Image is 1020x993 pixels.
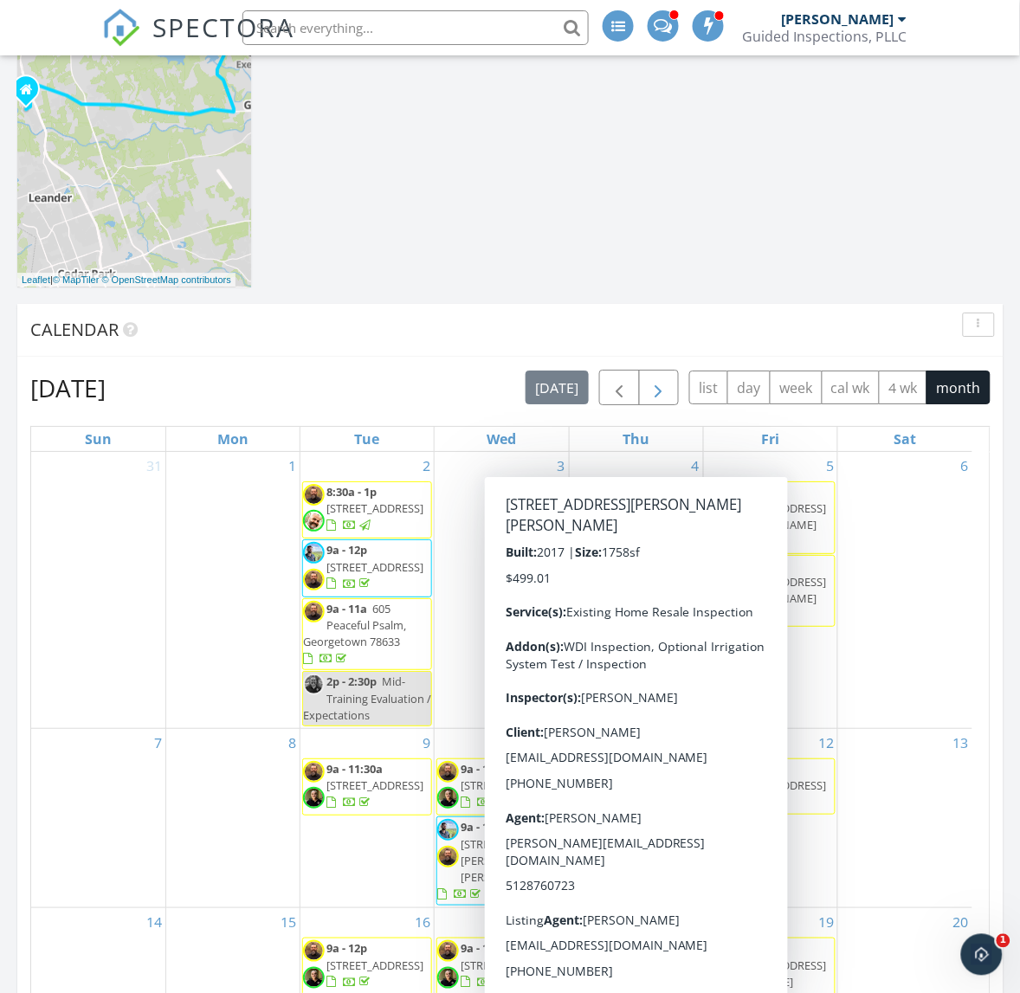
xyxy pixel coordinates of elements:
a: Go to September 12, 2025 [815,729,837,757]
td: Go to August 31, 2025 [31,452,165,729]
span: 9a - 1p [730,484,765,500]
td: Go to September 13, 2025 [838,729,972,908]
span: [STREET_ADDRESS][PERSON_NAME] [730,500,827,532]
img: img_5840.jpeg [303,967,325,989]
div: [PERSON_NAME] [781,10,894,28]
span: [STREET_ADDRESS] [596,500,693,516]
img: circlecropped_2.png [707,558,728,579]
span: [STREET_ADDRESS][PERSON_NAME] [707,958,827,990]
img: circlecropped_2.png [707,761,728,783]
a: Go to September 11, 2025 [681,729,703,757]
span: 9a - 12p [326,940,367,956]
a: Go to September 19, 2025 [815,908,837,936]
img: img_5958_1746643498614.jpeg [303,542,325,564]
span: [STREET_ADDRESS][PERSON_NAME][PERSON_NAME] [461,836,558,885]
span: [STREET_ADDRESS] [596,958,693,973]
span: 2p - 2:30p [326,674,377,689]
a: SPECTORA [102,23,294,60]
a: © MapTiler [53,274,100,285]
a: 9a - 1p [STREET_ADDRESS][PERSON_NAME] [730,484,827,550]
button: Previous month [599,370,640,405]
span: 605 Peaceful Psalm, Georgetown 78633 [303,601,406,649]
td: Go to September 10, 2025 [435,729,569,908]
button: list [689,371,728,404]
a: © OpenStreetMap contributors [102,274,231,285]
a: Go to September 13, 2025 [950,729,972,757]
td: Go to September 1, 2025 [165,452,300,729]
a: Go to August 31, 2025 [143,452,165,480]
span: [STREET_ADDRESS][PERSON_NAME] [730,574,827,606]
a: 9a - 11:30a [STREET_ADDRESS] [302,758,432,816]
a: 9a - 12p [STREET_ADDRESS][PERSON_NAME][PERSON_NAME] [437,819,558,901]
img: circlecropped_2.png [437,940,459,962]
button: week [770,371,823,404]
a: 9a - 11a 605 Peaceful Psalm, Georgetown 78633 [303,601,406,667]
a: 9a - 12:15p [STREET_ADDRESS] [572,940,693,989]
span: [STREET_ADDRESS] [461,958,558,973]
img: circlecropped_2.png [303,940,325,962]
img: headshot.jpg [303,510,325,532]
td: Go to September 12, 2025 [703,729,837,908]
img: circlecropped_2.png [707,940,728,962]
input: Search everything... [242,10,589,45]
a: Go to September 2, 2025 [419,452,434,480]
a: Go to September 1, 2025 [285,452,300,480]
span: [STREET_ADDRESS] [326,559,423,575]
a: 1p - 4:30p [STREET_ADDRESS] [571,481,701,538]
a: 9a - 12p [STREET_ADDRESS] [436,758,566,816]
a: Go to September 17, 2025 [546,908,569,936]
span: [STREET_ADDRESS] [326,500,423,516]
a: 9a - 12:21p [STREET_ADDRESS][PERSON_NAME] [706,555,836,628]
img: img_5840.jpeg [437,967,459,989]
a: 9a - 11:30a [STREET_ADDRESS] [326,761,423,809]
img: img_5840.jpeg [303,787,325,809]
span: 9a - 11a [326,601,367,616]
img: circlecropped_2.png [437,846,459,867]
a: Go to September 16, 2025 [411,908,434,936]
a: Go to September 3, 2025 [554,452,569,480]
img: img_5840.jpeg [707,510,728,532]
span: 8:30a - 1p [326,484,377,500]
button: 4 wk [879,371,927,404]
span: Mid-Training Evaluation / Expectations [303,674,431,722]
img: circlecropped_2.png [572,484,594,506]
span: 9a - 11:30a [326,761,383,777]
button: day [727,371,771,404]
a: Go to September 7, 2025 [151,729,165,757]
a: Thursday [619,427,653,451]
div: Guided Inspections, PLLC [742,28,907,45]
a: Leaflet [22,274,50,285]
img: img_5840.jpeg [572,510,594,532]
img: circlecropped_2.png [572,940,594,962]
img: circlecropped_2.png [437,761,459,783]
span: SPECTORA [152,9,294,45]
a: 1p - 4:30p [STREET_ADDRESS] [596,484,693,532]
a: Go to September 8, 2025 [285,729,300,757]
h2: [DATE] [30,371,106,405]
a: 9a - 1:10p [STREET_ADDRESS] [461,940,558,989]
a: 8:30a - 1p [STREET_ADDRESS] [302,481,432,538]
a: Monday [214,427,252,451]
td: Go to September 2, 2025 [300,452,435,729]
button: month [926,371,991,404]
button: [DATE] [526,371,589,404]
span: 1 [997,934,1010,948]
a: 9a - 11a [STREET_ADDRESS] [707,761,827,809]
img: img_5958_1746643498614.jpeg [707,584,728,605]
span: 9a - 12p [461,819,501,835]
a: 9a - 12p [STREET_ADDRESS] [326,542,423,590]
img: img_5958_1746643498614.jpeg [437,819,459,841]
span: [STREET_ADDRESS] [730,777,827,793]
span: Calendar [30,318,119,341]
button: cal wk [822,371,881,404]
img: img_6156.jpeg [303,674,325,695]
img: circlecropped_2.png [303,761,325,783]
img: circlecropped_2.png [303,601,325,622]
td: Go to September 9, 2025 [300,729,435,908]
img: img_5840.jpeg [437,787,459,809]
a: Go to September 15, 2025 [277,908,300,936]
span: 9a - 12p [326,542,367,558]
img: circlecropped_2.png [707,484,728,506]
span: 9a - 11a [730,761,771,777]
span: 9a - 11:30a [730,940,786,956]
